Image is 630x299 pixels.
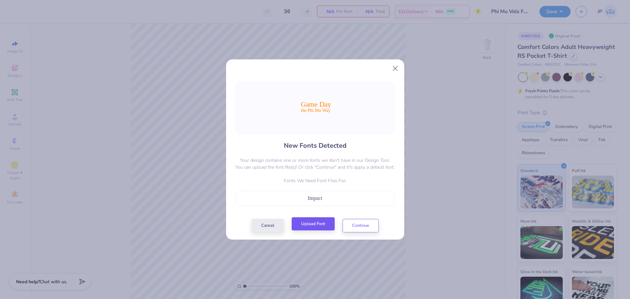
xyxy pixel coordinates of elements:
button: Cancel [252,219,284,232]
button: Close [389,62,401,75]
h4: New Fonts Detected [284,141,346,150]
button: Continue [343,219,379,232]
p: Fonts We Need Font Files For: [235,177,395,184]
p: Your design contains one or more fonts we don't have in our Design Tool. You can upload the font ... [235,157,395,171]
button: Upload Font [292,217,335,231]
span: Impact [308,195,322,201]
